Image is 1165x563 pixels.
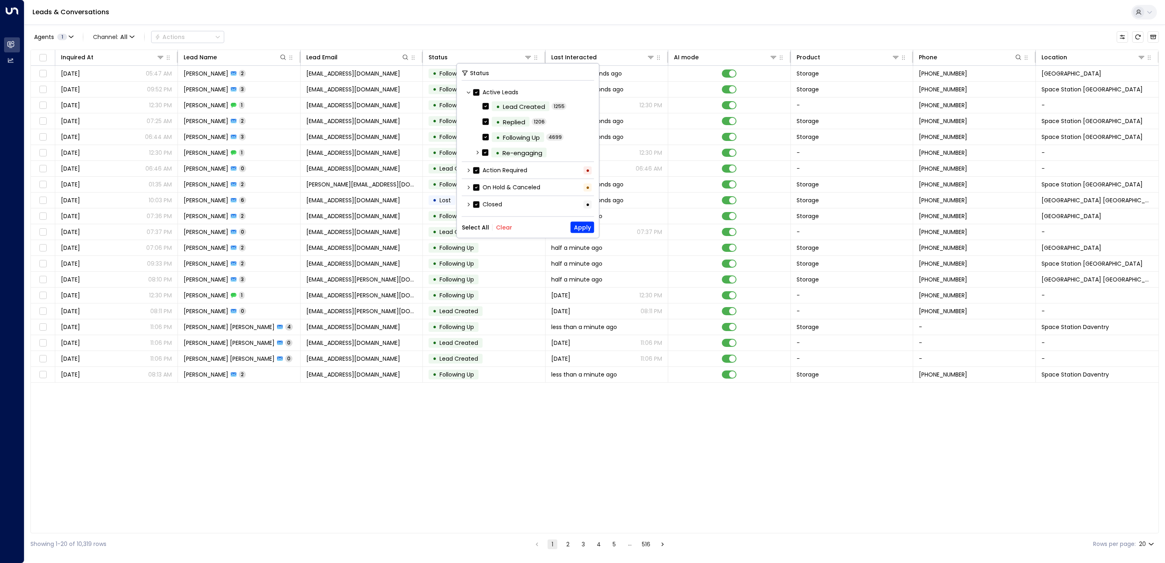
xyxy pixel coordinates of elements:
[306,260,400,268] span: waynebroadley@yahoo.co.uk
[919,133,967,141] span: +447809217971
[285,339,292,346] span: 0
[147,212,172,220] p: 07:36 PM
[184,260,228,268] span: Wayne Broadley
[239,181,246,188] span: 2
[429,52,532,62] div: Status
[433,336,437,350] div: •
[440,180,474,188] span: Following Up
[306,291,417,299] span: hannayin.lindgren@gmail.com
[797,117,819,125] span: Storage
[433,368,437,381] div: •
[473,166,527,175] label: Action Required
[496,115,500,129] div: •
[433,67,437,80] div: •
[1036,97,1159,113] td: -
[306,370,400,379] span: vukysila@gmail.com
[797,260,819,268] span: Storage
[440,228,478,236] span: Lead Created
[496,224,512,230] button: Clear
[306,180,417,188] span: donetta@braddons.net
[184,52,217,62] div: Lead Name
[637,228,662,236] p: 07:37 PM
[473,183,540,192] label: On Hold & Canceled
[184,370,228,379] span: Lani Grant
[239,133,246,140] span: 3
[1042,52,1067,62] div: Location
[1042,275,1153,284] span: Space Station Uxbridge
[440,370,474,379] span: Following Up
[147,260,172,268] p: 09:33 PM
[150,339,172,347] p: 11:06 PM
[433,288,437,302] div: •
[571,222,594,233] button: Apply
[440,212,474,220] span: Following Up
[433,241,437,255] div: •
[913,351,1036,366] td: -
[1042,370,1109,379] span: Space Station Daventry
[1132,31,1143,43] span: Refresh
[38,116,48,126] span: Toggle select row
[674,52,777,62] div: AI mode
[440,339,478,347] span: Lead Created
[797,85,819,93] span: Storage
[61,52,93,62] div: Inquired At
[584,200,592,208] div: •
[791,145,914,160] td: -
[155,33,185,41] div: Actions
[919,244,967,252] span: +447956431652
[1036,335,1159,351] td: -
[797,180,819,188] span: Storage
[306,323,400,331] span: elmokwok99@gmail.com
[184,85,228,93] span: Aasiyah Haq
[470,69,489,78] span: Status
[433,304,437,318] div: •
[919,165,967,173] span: +447809217971
[1042,69,1101,78] span: Space Station Hall Green
[184,212,228,220] span: Scott Hockell
[503,117,525,126] div: Replied
[147,117,172,125] p: 07:25 AM
[433,146,437,160] div: •
[440,133,474,141] span: Following Up
[551,52,597,62] div: Last Interacted
[502,148,542,157] div: Re-engaging
[184,196,228,204] span: Rupesh Hindocha
[440,260,474,268] span: Following Up
[658,539,667,549] button: Go to next page
[239,165,246,172] span: 0
[791,161,914,176] td: -
[1042,133,1143,141] span: Space Station Brentford
[38,69,48,79] span: Toggle select row
[797,69,819,78] span: Storage
[433,273,437,286] div: •
[38,259,48,269] span: Toggle select row
[551,339,570,347] span: Aug 27, 2025
[433,162,437,175] div: •
[473,200,502,209] label: Closed
[306,52,410,62] div: Lead Email
[285,323,293,330] span: 4
[38,290,48,301] span: Toggle select row
[1036,303,1159,319] td: -
[433,320,437,334] div: •
[791,288,914,303] td: -
[1042,244,1101,252] span: Space Station Stirchley
[919,370,967,379] span: +447360366988
[548,539,557,549] button: page 1
[1139,538,1156,550] div: 20
[797,323,819,331] span: Storage
[1036,351,1159,366] td: -
[61,133,80,141] span: Aug 28, 2025
[440,165,478,173] span: Lead Created
[496,145,500,160] div: •
[1042,323,1109,331] span: Space Station Daventry
[239,117,246,124] span: 2
[306,52,338,62] div: Lead Email
[440,355,478,363] span: Lead Created
[440,196,451,204] span: Lost
[184,165,228,173] span: John Zanjani
[239,244,246,251] span: 2
[433,82,437,96] div: •
[462,224,489,230] button: Select All
[797,275,819,284] span: Storage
